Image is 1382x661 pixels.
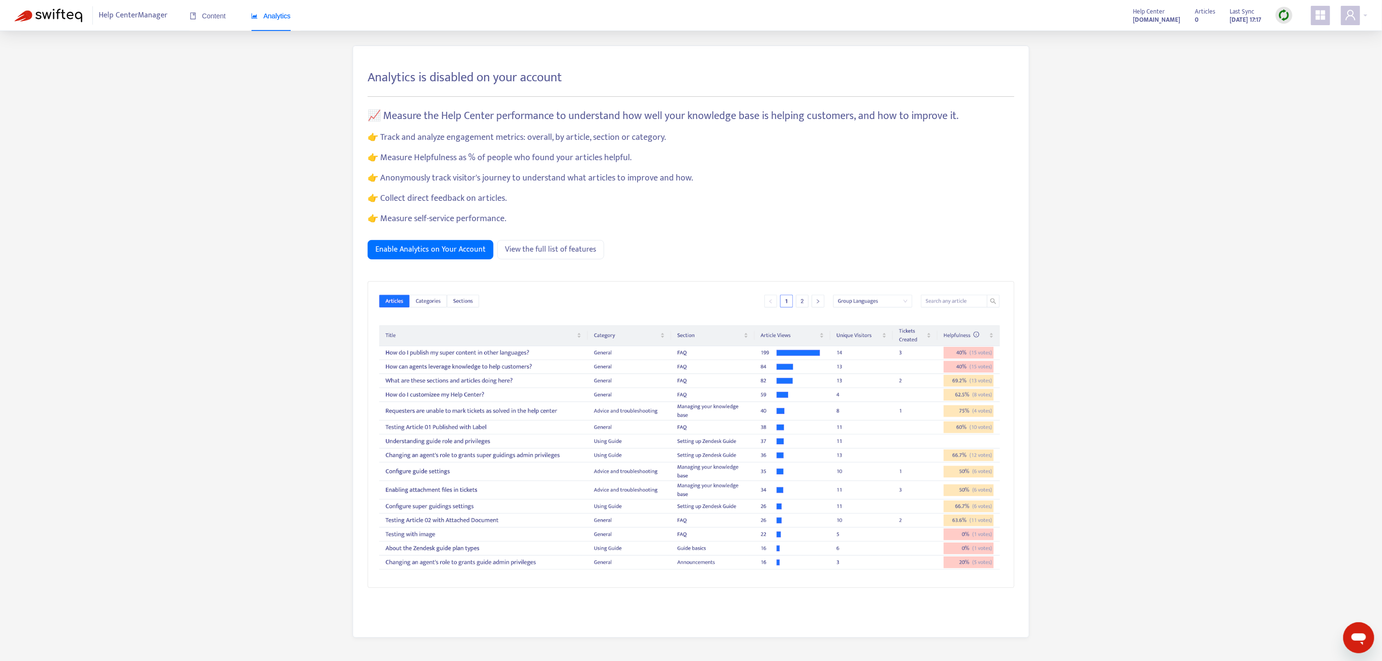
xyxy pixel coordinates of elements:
strong: [DOMAIN_NAME] [1133,15,1180,25]
img: Swifteq [15,9,82,22]
span: Articles [1195,6,1215,17]
p: 👉 Measure self-service performance. [368,212,1014,225]
span: user [1345,9,1356,21]
p: 👉 Anonymously track visitor's journey to understand what articles to improve and how. [368,172,1014,185]
a: [DOMAIN_NAME] [1133,14,1180,25]
span: View the full list of features [505,243,596,255]
p: 👉 Collect direct feedback on articles. [368,192,1014,205]
span: Help Center [1133,6,1165,17]
span: Help Center Manager [99,6,168,25]
span: book [190,13,196,19]
span: Content [190,12,226,20]
p: 👉 Measure Helpfulness as % of people who found your articles helpful. [368,151,1014,165]
button: Enable Analytics on Your Account [368,240,493,259]
p: 👉 Track and analyze engagement metrics: overall, by article, section or category. [368,131,1014,144]
span: area-chart [251,13,258,19]
strong: 0 [1195,15,1199,25]
img: analytics_articles.png [368,281,1014,588]
p: 📈 Measure the Help Center performance to understand how well your knowledge base is helping custo... [368,108,1014,124]
span: appstore [1315,9,1326,21]
img: sync.dc5367851b00ba804db3.png [1278,9,1290,21]
strong: [DATE] 17:17 [1230,15,1261,25]
h3: Analytics is disabled on your account [368,70,1014,86]
span: Analytics [251,12,291,20]
iframe: Button to launch messaging window [1343,622,1374,653]
span: Enable Analytics on Your Account [375,243,486,255]
a: View the full list of features [497,240,604,259]
span: Last Sync [1230,6,1254,17]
